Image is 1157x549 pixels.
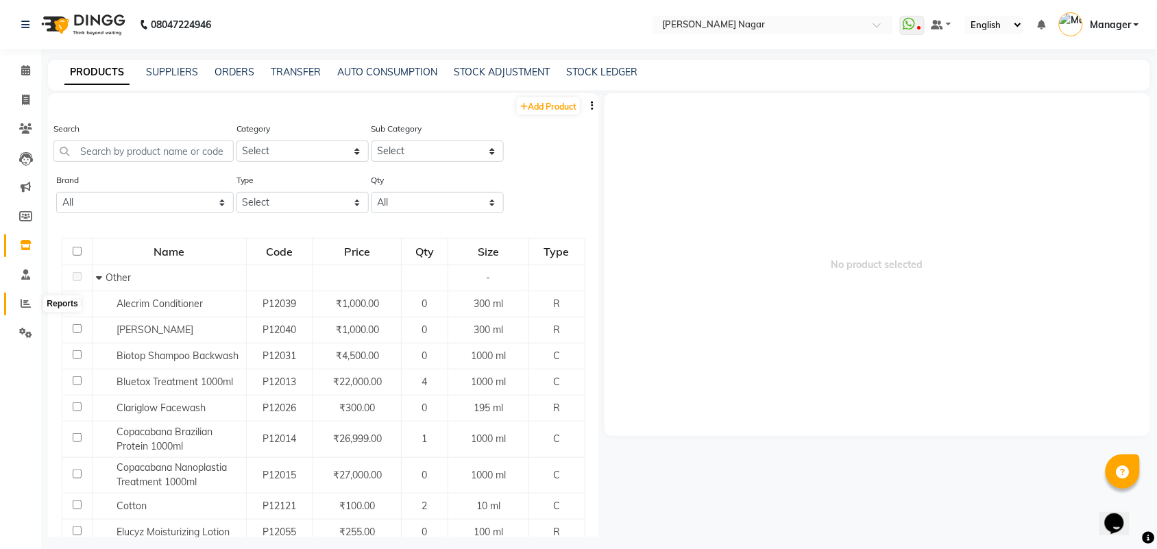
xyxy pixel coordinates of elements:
[314,239,400,264] div: Price
[64,60,130,85] a: PRODUCTS
[263,526,297,538] span: P12055
[96,271,106,284] span: Collapse Row
[56,174,79,186] label: Brand
[553,500,560,512] span: C
[422,297,428,310] span: 0
[422,402,428,414] span: 0
[471,350,506,362] span: 1000 ml
[372,174,385,186] label: Qty
[339,526,375,538] span: ₹255.00
[422,350,428,362] span: 0
[422,469,428,481] span: 0
[263,500,297,512] span: P12121
[106,271,131,284] span: Other
[517,97,580,114] a: Add Product
[146,66,198,78] a: SUPPLIERS
[566,66,637,78] a: STOCK LEDGER
[117,500,147,512] span: Cotton
[117,526,230,538] span: Elucyz Moisturizing Lotion
[263,376,297,388] span: P12013
[263,432,297,445] span: P12014
[263,469,297,481] span: P12015
[471,469,506,481] span: 1000 ml
[553,324,560,336] span: R
[271,66,321,78] a: TRANSFER
[43,296,81,313] div: Reports
[336,297,379,310] span: ₹1,000.00
[449,239,528,264] div: Size
[333,432,382,445] span: ₹26,999.00
[1059,12,1083,36] img: Manager
[247,239,312,264] div: Code
[471,432,506,445] span: 1000 ml
[35,5,129,44] img: logo
[1099,494,1143,535] iframe: chat widget
[553,526,560,538] span: R
[553,402,560,414] span: R
[474,324,503,336] span: 300 ml
[336,324,379,336] span: ₹1,000.00
[333,469,382,481] span: ₹27,000.00
[422,526,428,538] span: 0
[117,376,233,388] span: Bluetox Treatment 1000ml
[474,297,503,310] span: 300 ml
[236,123,271,135] label: Category
[263,324,297,336] span: P12040
[372,123,422,135] label: Sub Category
[471,376,506,388] span: 1000 ml
[422,500,428,512] span: 2
[474,526,503,538] span: 100 ml
[151,5,211,44] b: 08047224946
[263,297,297,310] span: P12039
[117,297,203,310] span: Alecrim Conditioner
[605,93,1150,436] span: No product selected
[263,402,297,414] span: P12026
[333,376,382,388] span: ₹22,000.00
[474,402,503,414] span: 195 ml
[337,66,437,78] a: AUTO CONSUMPTION
[117,402,206,414] span: Clariglow Facewash
[553,469,560,481] span: C
[476,500,500,512] span: 10 ml
[530,239,584,264] div: Type
[336,350,379,362] span: ₹4,500.00
[339,402,375,414] span: ₹300.00
[117,461,227,488] span: Copacabana Nanoplastia Treatment 1000ml
[422,432,428,445] span: 1
[117,350,239,362] span: Biotop Shampoo Backwash
[215,66,254,78] a: ORDERS
[422,324,428,336] span: 0
[93,239,245,264] div: Name
[117,324,193,336] span: [PERSON_NAME]
[486,271,490,284] span: -
[454,66,550,78] a: STOCK ADJUSTMENT
[553,350,560,362] span: C
[263,350,297,362] span: P12031
[236,174,254,186] label: Type
[553,297,560,310] span: R
[117,426,212,452] span: Copacabana Brazilian Protein 1000ml
[53,141,234,162] input: Search by product name or code
[422,376,428,388] span: 4
[402,239,447,264] div: Qty
[1090,18,1131,32] span: Manager
[553,432,560,445] span: C
[339,500,375,512] span: ₹100.00
[553,376,560,388] span: C
[53,123,80,135] label: Search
